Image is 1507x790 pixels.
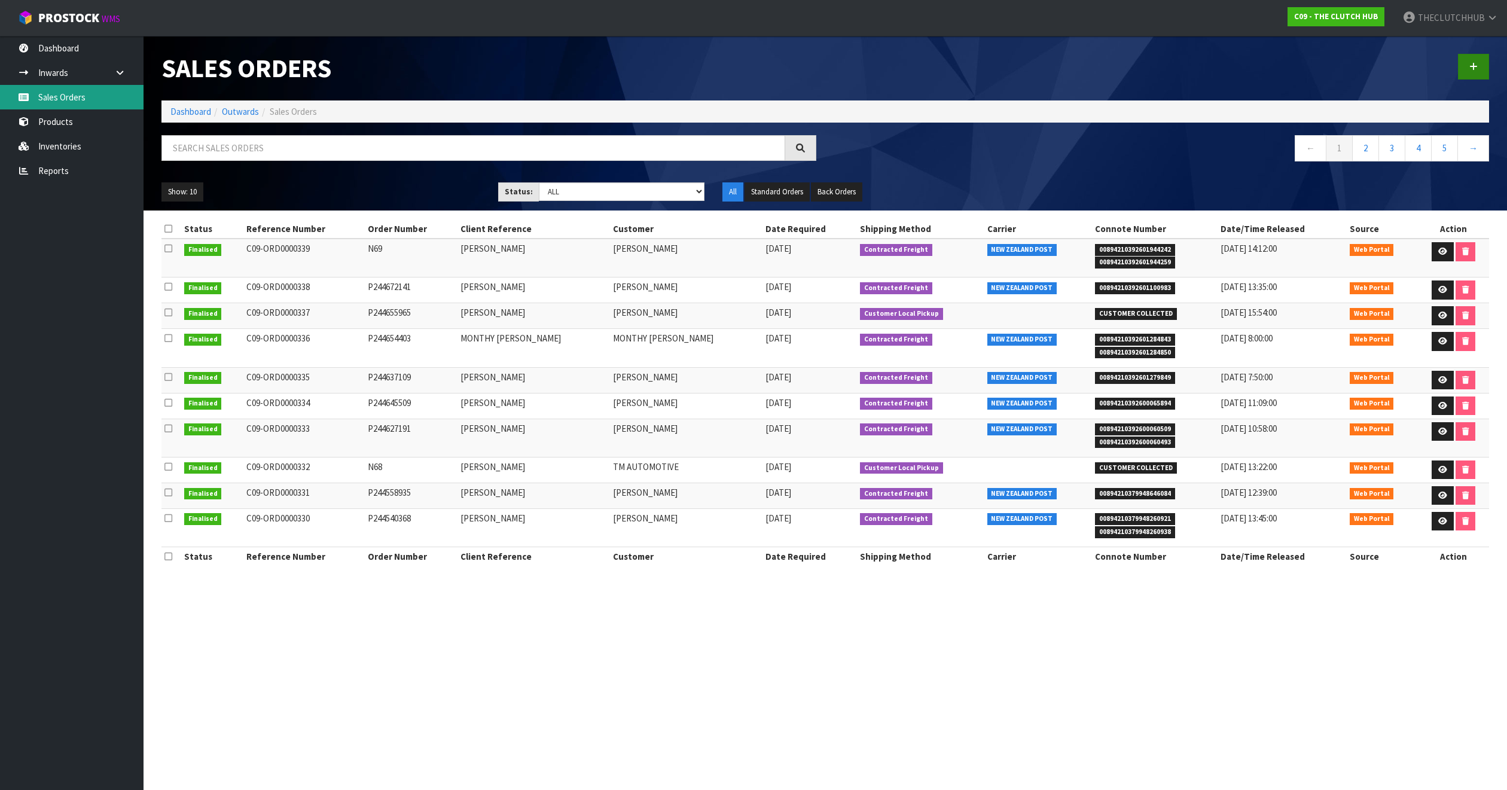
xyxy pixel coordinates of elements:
span: [DATE] 13:45:00 [1221,513,1277,524]
span: Customer Local Pickup [860,462,943,474]
span: CUSTOMER COLLECTED [1095,308,1177,320]
th: Client Reference [457,219,610,239]
span: Finalised [184,334,222,346]
td: [PERSON_NAME] [457,393,610,419]
nav: Page navigation [834,135,1489,164]
th: Shipping Method [857,547,984,566]
td: P244655965 [365,303,458,329]
th: Carrier [984,547,1093,566]
span: [DATE] [765,281,791,292]
th: Date/Time Released [1218,219,1347,239]
span: 00894210392601944259 [1095,257,1175,269]
td: P244654403 [365,329,458,367]
th: Date Required [762,547,858,566]
a: 4 [1405,135,1432,161]
span: [DATE] 10:58:00 [1221,423,1277,434]
td: [PERSON_NAME] [610,419,762,457]
th: Status [181,219,243,239]
span: NEW ZEALAND POST [987,372,1057,384]
td: [PERSON_NAME] [457,457,610,483]
span: Web Portal [1350,488,1394,500]
th: Date Required [762,219,858,239]
td: C09-ORD0000338 [243,277,365,303]
span: Finalised [184,244,222,256]
span: 00894210379948260938 [1095,526,1175,538]
span: THECLUTCHHUB [1418,12,1485,23]
th: Order Number [365,219,458,239]
th: Connote Number [1092,219,1217,239]
span: CUSTOMER COLLECTED [1095,462,1177,474]
td: [PERSON_NAME] [457,277,610,303]
span: Sales Orders [270,106,317,117]
td: P244637109 [365,367,458,393]
th: Action [1418,219,1489,239]
span: Contracted Freight [860,282,932,294]
h1: Sales Orders [161,54,816,83]
td: C09-ORD0000339 [243,239,365,277]
span: 00894210392601284850 [1095,347,1175,359]
td: [PERSON_NAME] [610,393,762,419]
td: [PERSON_NAME] [457,419,610,457]
span: Contracted Freight [860,423,932,435]
span: 00894210392601944242 [1095,244,1175,256]
span: NEW ZEALAND POST [987,423,1057,435]
span: 00894210392600065894 [1095,398,1175,410]
span: Finalised [184,423,222,435]
th: Shipping Method [857,219,984,239]
strong: C09 - THE CLUTCH HUB [1294,11,1378,22]
span: 00894210392600060509 [1095,423,1175,435]
button: Standard Orders [745,182,810,202]
span: [DATE] [765,371,791,383]
span: [DATE] 7:50:00 [1221,371,1273,383]
th: Carrier [984,219,1093,239]
td: MONTHY [PERSON_NAME] [457,329,610,367]
button: Back Orders [811,182,862,202]
span: [DATE] 12:39:00 [1221,487,1277,498]
td: P244558935 [365,483,458,508]
span: NEW ZEALAND POST [987,244,1057,256]
span: [DATE] 8:00:00 [1221,333,1273,344]
th: Reference Number [243,547,365,566]
span: 00894210392601279849 [1095,372,1175,384]
span: Finalised [184,282,222,294]
strong: Status: [505,187,533,197]
td: [PERSON_NAME] [457,303,610,329]
a: ← [1295,135,1326,161]
span: Contracted Freight [860,244,932,256]
span: Web Portal [1350,282,1394,294]
th: Order Number [365,547,458,566]
span: Finalised [184,372,222,384]
td: TM AUTOMOTIVE [610,457,762,483]
span: [DATE] [765,333,791,344]
td: P244645509 [365,393,458,419]
td: P244540368 [365,508,458,547]
a: 1 [1326,135,1353,161]
button: Show: 10 [161,182,203,202]
span: Contracted Freight [860,398,932,410]
td: C09-ORD0000336 [243,329,365,367]
th: Reference Number [243,219,365,239]
span: [DATE] 11:09:00 [1221,397,1277,408]
span: NEW ZEALAND POST [987,513,1057,525]
td: N68 [365,457,458,483]
span: 00894210379948260921 [1095,513,1175,525]
span: Web Portal [1350,308,1394,320]
th: Customer [610,547,762,566]
span: [DATE] [765,487,791,498]
td: [PERSON_NAME] [610,483,762,508]
button: All [722,182,743,202]
th: Action [1418,547,1489,566]
td: MONTHY [PERSON_NAME] [610,329,762,367]
td: [PERSON_NAME] [610,239,762,277]
td: C09-ORD0000331 [243,483,365,508]
span: Finalised [184,308,222,320]
span: NEW ZEALAND POST [987,334,1057,346]
td: [PERSON_NAME] [610,277,762,303]
span: Contracted Freight [860,372,932,384]
span: [DATE] 13:22:00 [1221,461,1277,472]
th: Customer [610,219,762,239]
td: [PERSON_NAME] [457,508,610,547]
span: 00894210392601100983 [1095,282,1175,294]
span: [DATE] [765,307,791,318]
td: [PERSON_NAME] [457,367,610,393]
